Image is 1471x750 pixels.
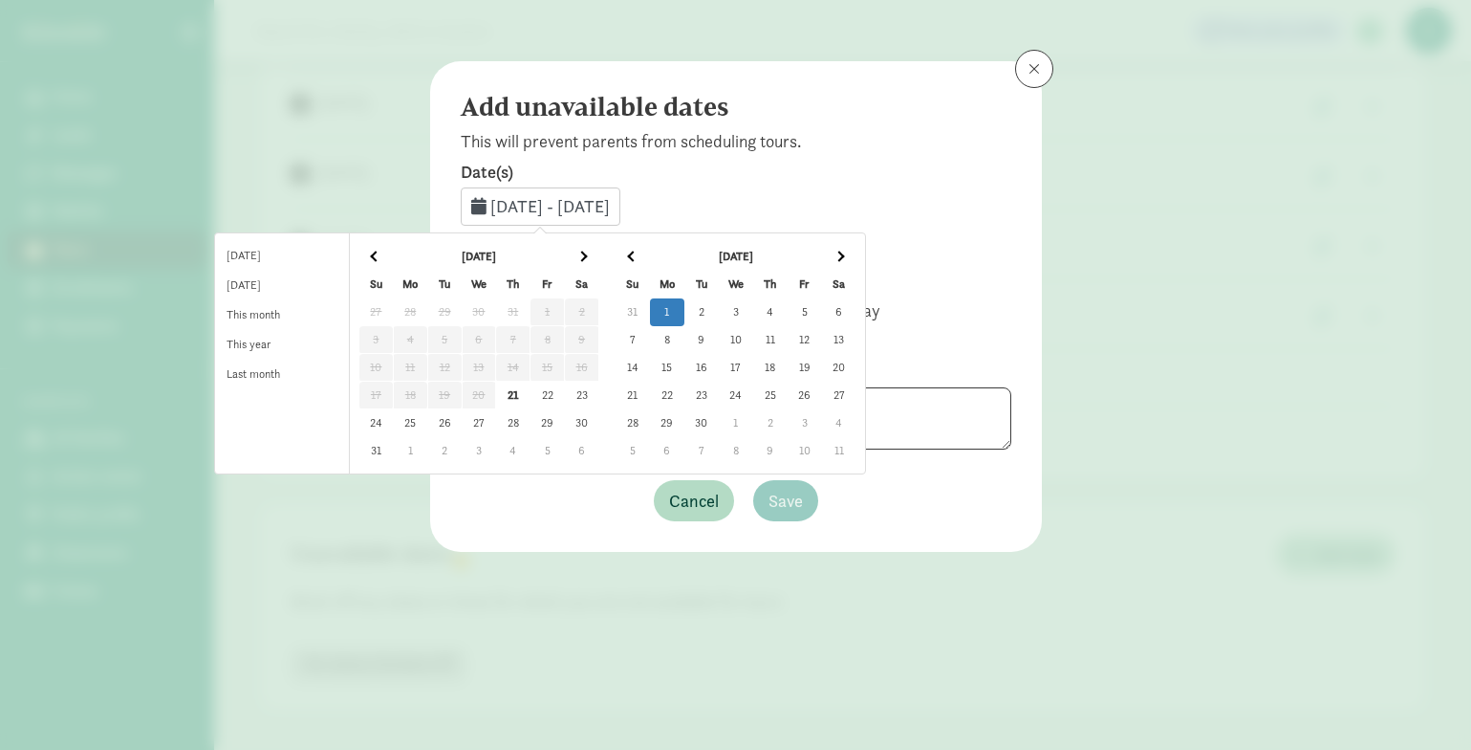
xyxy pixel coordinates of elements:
[565,437,599,465] td: 6
[393,437,427,465] td: 1
[461,130,1011,153] p: This will prevent parents from scheduling tours.
[530,271,565,298] th: Fr
[462,271,496,298] th: We
[822,271,856,298] th: Sa
[616,298,650,326] td: 31
[616,382,650,409] td: 21
[393,243,564,271] th: [DATE]
[359,271,394,298] th: Su
[530,437,565,465] td: 5
[496,437,530,465] td: 4
[822,298,856,326] td: 6
[753,437,788,465] td: 9
[650,243,822,271] th: [DATE]
[719,271,753,298] th: We
[822,382,856,409] td: 27
[215,241,349,271] li: [DATE]
[669,488,719,514] span: Cancel
[393,271,427,298] th: Mo
[427,409,462,437] td: 26
[462,409,496,437] td: 27
[768,488,803,514] span: Save
[684,326,719,354] td: 9
[530,382,565,409] td: 22
[788,271,822,298] th: Fr
[650,382,684,409] td: 22
[461,161,1011,184] label: Date(s)
[788,298,822,326] td: 5
[822,326,856,354] td: 13
[753,326,788,354] td: 11
[215,360,349,389] li: Last month
[616,271,650,298] th: Su
[530,409,565,437] td: 29
[684,437,719,465] td: 7
[490,195,610,217] span: [DATE] - [DATE]
[788,437,822,465] td: 10
[1375,658,1471,750] iframe: Chat Widget
[788,409,822,437] td: 3
[462,437,496,465] td: 3
[461,92,996,122] h4: Add unavailable dates
[616,326,650,354] td: 7
[719,409,753,437] td: 1
[565,382,599,409] td: 23
[650,298,684,326] td: 1
[427,437,462,465] td: 2
[616,437,650,465] td: 5
[616,354,650,382] td: 14
[650,354,684,382] td: 15
[719,298,753,326] td: 3
[496,382,530,409] td: 21
[684,354,719,382] td: 16
[496,271,530,298] th: Th
[753,298,788,326] td: 4
[684,298,719,326] td: 2
[565,409,599,437] td: 30
[650,409,684,437] td: 29
[654,480,734,521] button: Cancel
[565,271,599,298] th: Sa
[822,437,856,465] td: 11
[650,271,684,298] th: Mo
[753,409,788,437] td: 2
[822,354,856,382] td: 20
[753,271,788,298] th: Th
[719,437,753,465] td: 8
[684,409,719,437] td: 30
[788,382,822,409] td: 26
[215,330,349,360] li: This year
[753,480,818,521] button: Save
[788,326,822,354] td: 12
[215,300,349,330] li: This month
[616,409,650,437] td: 28
[788,354,822,382] td: 19
[719,382,753,409] td: 24
[650,326,684,354] td: 8
[753,382,788,409] td: 25
[427,271,462,298] th: Tu
[359,409,394,437] td: 24
[650,437,684,465] td: 6
[684,271,719,298] th: Tu
[719,326,753,354] td: 10
[684,382,719,409] td: 23
[822,409,856,437] td: 4
[753,354,788,382] td: 18
[359,437,394,465] td: 31
[215,271,349,300] li: [DATE]
[393,409,427,437] td: 25
[719,354,753,382] td: 17
[496,409,530,437] td: 28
